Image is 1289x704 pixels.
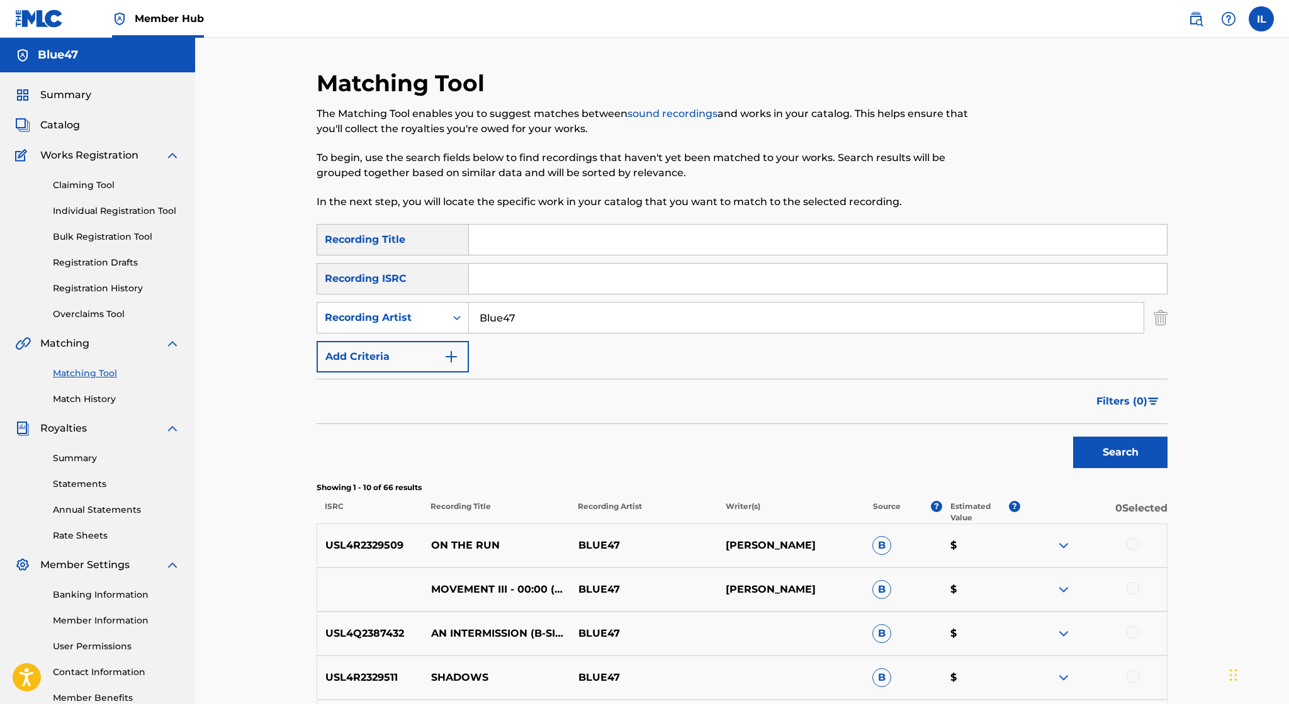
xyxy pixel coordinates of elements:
[15,87,30,103] img: Summary
[165,557,180,573] img: expand
[15,148,31,163] img: Works Registration
[53,529,180,542] a: Rate Sheets
[53,256,180,269] a: Registration Drafts
[15,421,30,436] img: Royalties
[15,48,30,63] img: Accounts
[1056,670,1071,685] img: expand
[628,108,718,120] a: sound recordings
[570,626,717,641] p: BLUE47
[1154,302,1168,333] img: Delete Criterion
[317,106,972,137] p: The Matching Tool enables you to suggest matches between and works in your catalog. This helps en...
[15,87,91,103] a: SummarySummary
[53,452,180,465] a: Summary
[317,341,469,372] button: Add Criteria
[422,501,570,523] p: Recording Title
[1089,386,1168,417] button: Filters (0)
[1020,501,1168,523] p: 0 Selected
[317,150,972,181] p: To begin, use the search fields below to find recordings that haven't yet been matched to your wo...
[423,538,570,553] p: ON THE RUN
[950,501,1008,523] p: Estimated Value
[317,501,422,523] p: ISRC
[717,501,864,523] p: Writer(s)
[570,582,717,597] p: BLUE47
[40,557,130,573] span: Member Settings
[423,670,570,685] p: SHADOWS
[570,538,717,553] p: BLUE47
[53,666,180,679] a: Contact Information
[53,614,180,627] a: Member Information
[40,148,138,163] span: Works Registration
[1148,398,1159,405] img: filter
[317,69,491,98] h2: Matching Tool
[873,501,901,523] p: Source
[15,336,31,351] img: Matching
[1056,582,1071,597] img: expand
[317,482,1168,493] p: Showing 1 - 10 of 66 results
[872,668,891,687] span: B
[53,179,180,192] a: Claiming Tool
[165,148,180,163] img: expand
[317,626,423,641] p: USL4Q2387432
[165,336,180,351] img: expand
[570,501,717,523] p: Recording Artist
[942,670,1020,685] p: $
[325,310,438,325] div: Recording Artist
[1183,6,1208,31] a: Public Search
[40,118,80,133] span: Catalog
[423,626,570,641] p: AN INTERMISSION (B-SIDE)
[40,87,91,103] span: Summary
[1249,6,1274,31] div: User Menu
[165,421,180,436] img: expand
[317,538,423,553] p: USL4R2329509
[15,118,80,133] a: CatalogCatalog
[135,11,204,26] span: Member Hub
[1096,394,1147,409] span: Filters ( 0 )
[317,194,972,210] p: In the next step, you will locate the specific work in your catalog that you want to match to the...
[317,670,423,685] p: USL4R2329511
[15,118,30,133] img: Catalog
[1056,626,1071,641] img: expand
[872,580,891,599] span: B
[53,204,180,218] a: Individual Registration Tool
[15,9,64,28] img: MLC Logo
[1230,656,1237,694] div: Drag
[53,588,180,601] a: Banking Information
[38,48,78,62] h5: Blue47
[423,582,570,597] p: MOVEMENT III - 00:00 (NITEMARE MIX)
[931,501,942,512] span: ?
[717,582,864,597] p: [PERSON_NAME]
[53,478,180,491] a: Statements
[717,538,864,553] p: [PERSON_NAME]
[942,626,1020,641] p: $
[1009,501,1020,512] span: ?
[112,11,127,26] img: Top Rightsholder
[942,538,1020,553] p: $
[53,503,180,517] a: Annual Statements
[570,670,717,685] p: BLUE47
[53,308,180,321] a: Overclaims Tool
[872,624,891,643] span: B
[40,336,89,351] span: Matching
[53,393,180,406] a: Match History
[1254,480,1289,584] iframe: Resource Center
[942,582,1020,597] p: $
[1188,11,1203,26] img: search
[1221,11,1236,26] img: help
[53,640,180,653] a: User Permissions
[1056,538,1071,553] img: expand
[53,282,180,295] a: Registration History
[317,224,1168,474] form: Search Form
[53,230,180,243] a: Bulk Registration Tool
[1226,644,1289,704] iframe: Chat Widget
[1073,437,1168,468] button: Search
[872,536,891,555] span: B
[53,367,180,380] a: Matching Tool
[40,421,87,436] span: Royalties
[1216,6,1241,31] div: Help
[15,557,30,573] img: Member Settings
[444,349,459,364] img: 9d2ae6d4665cec9f34b9.svg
